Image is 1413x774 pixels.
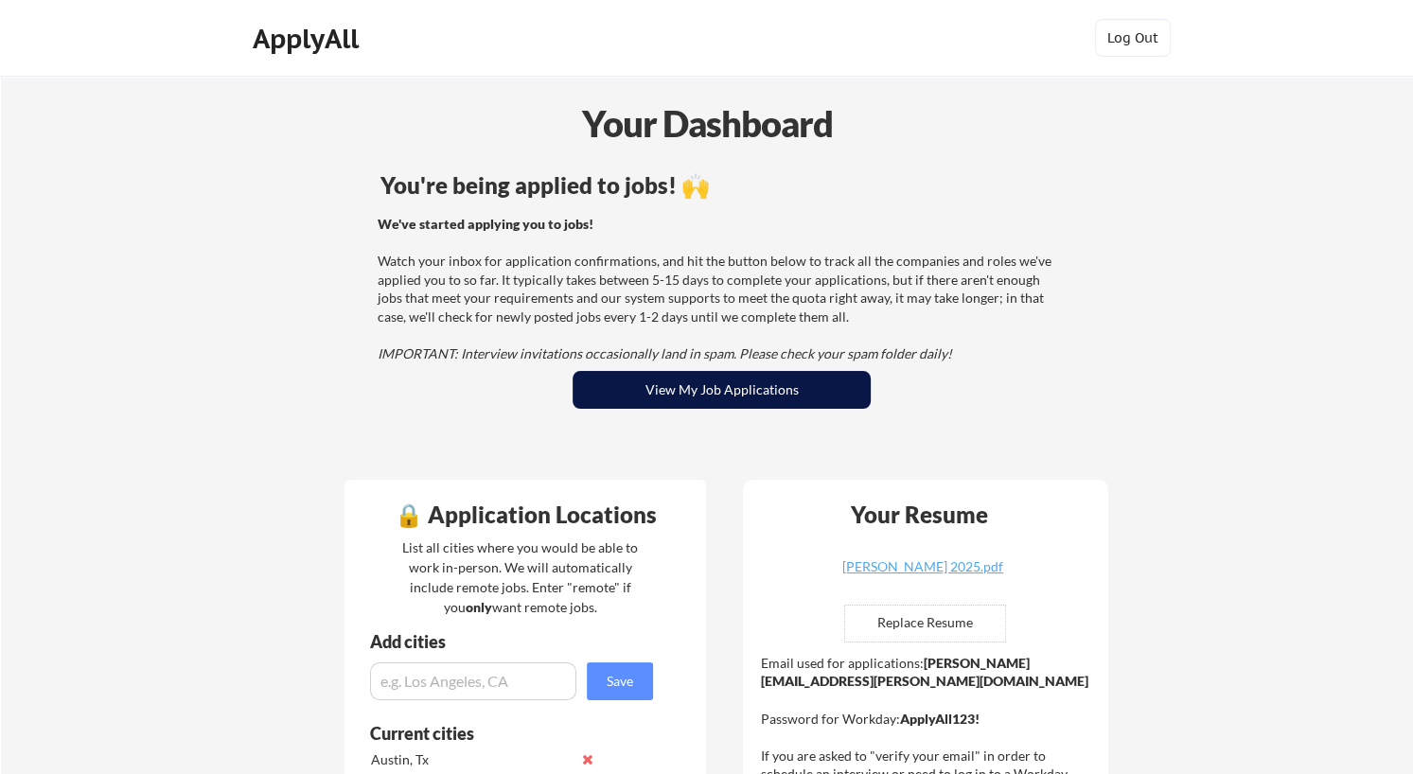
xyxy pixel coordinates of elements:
div: Current cities [370,725,632,742]
button: Save [587,662,653,700]
div: List all cities where you would be able to work in-person. We will automatically include remote j... [390,537,650,617]
strong: We've started applying you to jobs! [378,216,593,232]
strong: ApplyAll123! [900,711,980,727]
div: You're being applied to jobs! 🙌 [380,174,1063,197]
div: [PERSON_NAME] 2025.pdf [810,560,1035,573]
div: Your Resume [825,503,1013,526]
div: ApplyAll [253,23,364,55]
strong: [PERSON_NAME][EMAIL_ADDRESS][PERSON_NAME][DOMAIN_NAME] [761,655,1088,690]
div: 🔒 Application Locations [349,503,701,526]
input: e.g. Los Angeles, CA [370,662,576,700]
div: Add cities [370,633,658,650]
a: [PERSON_NAME] 2025.pdf [810,560,1035,589]
div: Your Dashboard [2,97,1413,150]
em: IMPORTANT: Interview invitations occasionally land in spam. Please check your spam folder daily! [378,345,952,361]
div: Watch your inbox for application confirmations, and hit the button below to track all the compani... [378,215,1060,363]
button: Log Out [1095,19,1171,57]
div: Austin, Tx [371,750,571,769]
strong: only [466,599,492,615]
button: View My Job Applications [573,371,871,409]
